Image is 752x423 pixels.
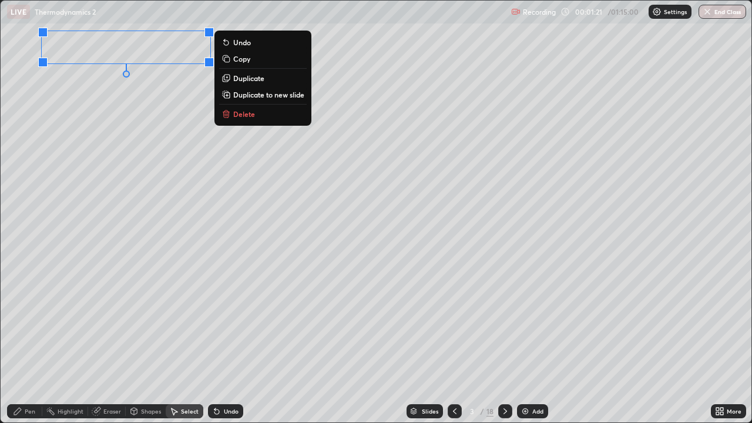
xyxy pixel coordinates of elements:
[224,408,239,414] div: Undo
[652,7,662,16] img: class-settings-icons
[219,88,307,102] button: Duplicate to new slide
[233,109,255,119] p: Delete
[219,107,307,121] button: Delete
[58,408,83,414] div: Highlight
[233,73,264,83] p: Duplicate
[25,408,35,414] div: Pen
[233,38,251,47] p: Undo
[103,408,121,414] div: Eraser
[521,407,530,416] img: add-slide-button
[727,408,741,414] div: More
[486,406,493,417] div: 18
[233,90,304,99] p: Duplicate to new slide
[511,7,521,16] img: recording.375f2c34.svg
[703,7,712,16] img: end-class-cross
[532,408,543,414] div: Add
[422,408,438,414] div: Slides
[466,408,478,415] div: 3
[233,54,250,63] p: Copy
[219,35,307,49] button: Undo
[664,9,687,15] p: Settings
[699,5,746,19] button: End Class
[35,7,96,16] p: Thermodynamics 2
[481,408,484,415] div: /
[523,8,556,16] p: Recording
[181,408,199,414] div: Select
[219,52,307,66] button: Copy
[141,408,161,414] div: Shapes
[219,71,307,85] button: Duplicate
[11,7,26,16] p: LIVE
